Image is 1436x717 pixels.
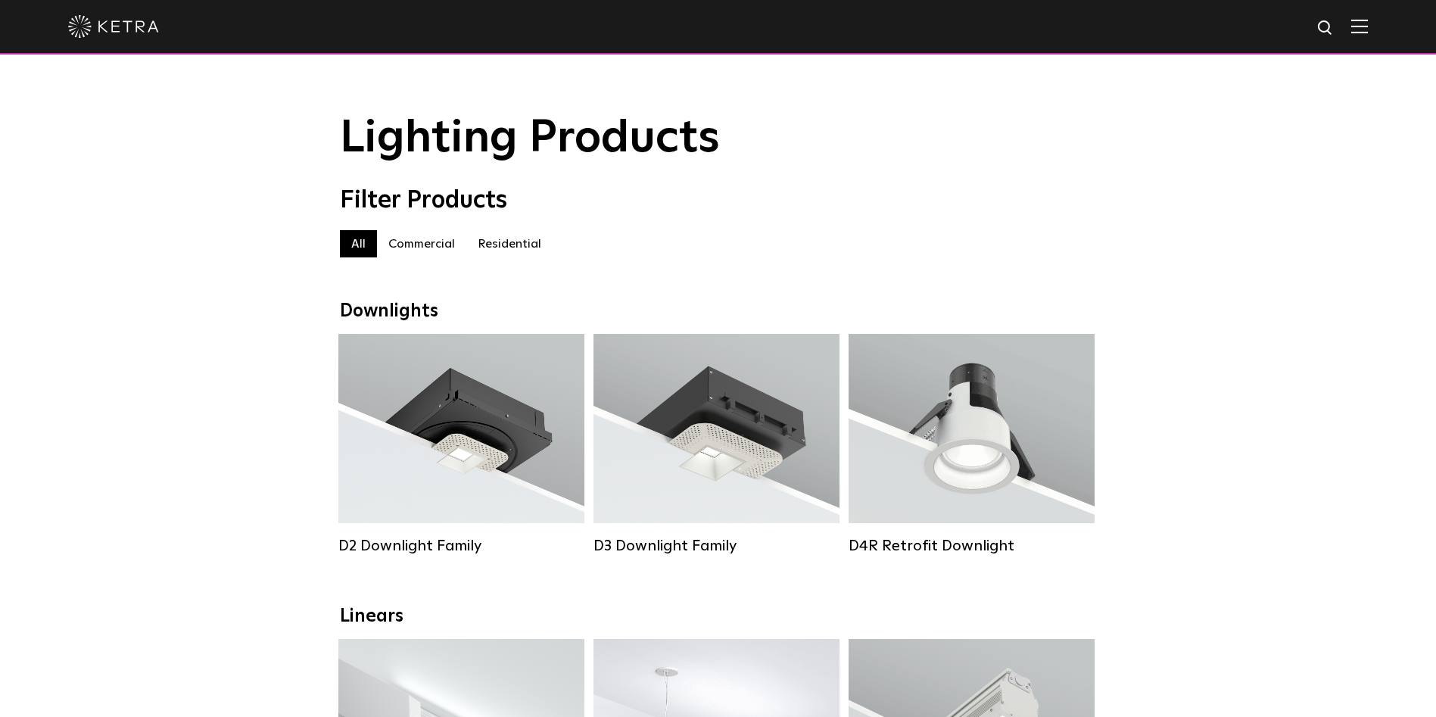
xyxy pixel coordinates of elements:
[340,230,377,257] label: All
[593,334,839,555] a: D3 Downlight Family Lumen Output:700 / 900 / 1100Colors:White / Black / Silver / Bronze / Paintab...
[1316,19,1335,38] img: search icon
[1351,19,1368,33] img: Hamburger%20Nav.svg
[338,334,584,555] a: D2 Downlight Family Lumen Output:1200Colors:White / Black / Gloss Black / Silver / Bronze / Silve...
[849,334,1095,555] a: D4R Retrofit Downlight Lumen Output:800Colors:White / BlackBeam Angles:15° / 25° / 40° / 60°Watta...
[340,606,1097,628] div: Linears
[340,186,1097,215] div: Filter Products
[593,537,839,555] div: D3 Downlight Family
[68,15,159,38] img: ketra-logo-2019-white
[340,301,1097,323] div: Downlights
[340,116,720,161] span: Lighting Products
[377,230,466,257] label: Commercial
[338,537,584,555] div: D2 Downlight Family
[466,230,553,257] label: Residential
[849,537,1095,555] div: D4R Retrofit Downlight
